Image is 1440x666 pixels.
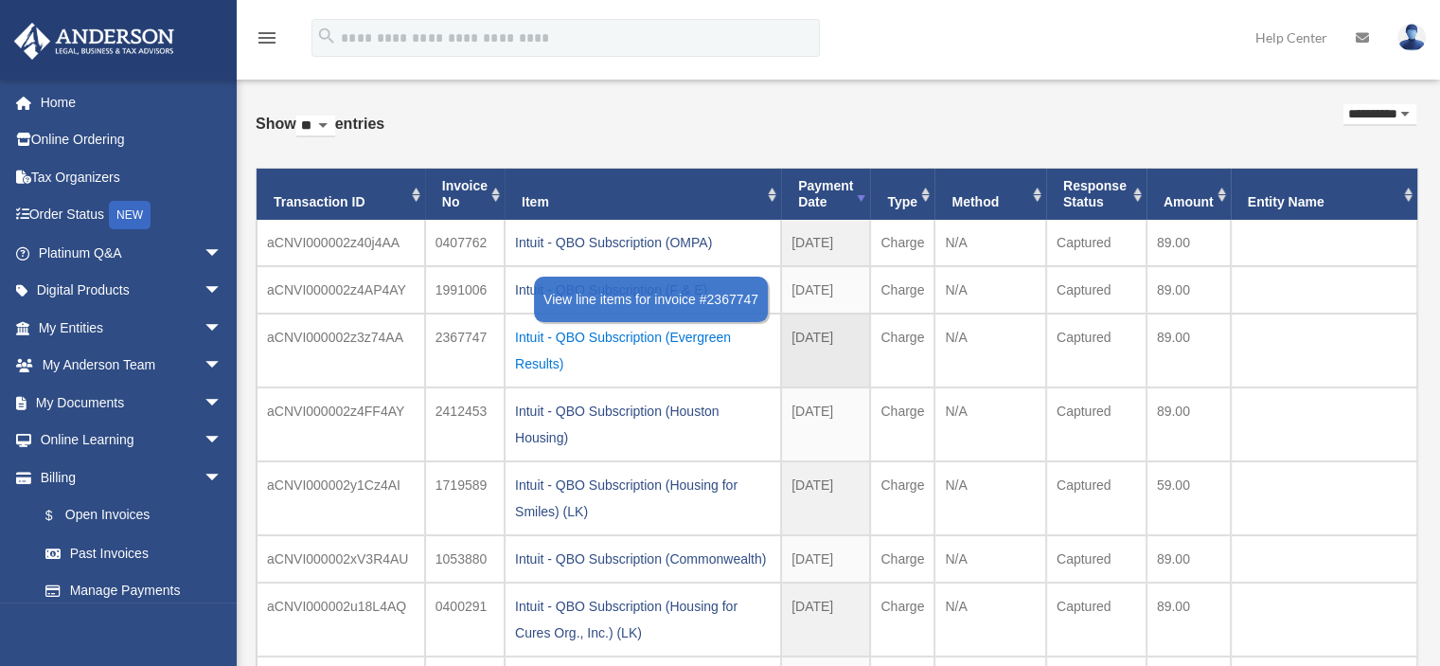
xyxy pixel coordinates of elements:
[204,384,241,423] span: arrow_drop_down
[1046,220,1147,266] td: Captured
[870,535,934,583] td: Charge
[109,201,151,229] div: NEW
[870,314,934,387] td: Charge
[13,272,251,310] a: Digital Productsarrow_drop_down
[1147,387,1231,461] td: 89.00
[515,229,771,256] div: Intuit - QBO Subscription (OMPA)
[515,546,771,572] div: Intuit - QBO Subscription (Commonwealth)
[204,459,241,497] span: arrow_drop_down
[1147,461,1231,535] td: 59.00
[1046,266,1147,314] td: Captured
[781,583,870,657] td: [DATE]
[13,384,251,422] a: My Documentsarrow_drop_down
[1046,583,1147,657] td: Captured
[27,572,251,610] a: Manage Payments
[257,220,425,266] td: aCNVI000002z40j4AA
[425,583,505,657] td: 0400291
[505,169,781,220] th: Item: activate to sort column ascending
[515,324,771,377] div: Intuit - QBO Subscription (Evergreen Results)
[1147,220,1231,266] td: 89.00
[934,220,1046,266] td: N/A
[204,234,241,273] span: arrow_drop_down
[781,169,870,220] th: Payment Date: activate to sort column ascending
[204,272,241,311] span: arrow_drop_down
[1147,583,1231,657] td: 89.00
[296,116,335,137] select: Showentries
[13,309,251,347] a: My Entitiesarrow_drop_down
[9,23,180,60] img: Anderson Advisors Platinum Portal
[515,472,771,525] div: Intuit - QBO Subscription (Housing for Smiles) (LK)
[204,309,241,348] span: arrow_drop_down
[934,314,1046,387] td: N/A
[1147,314,1231,387] td: 89.00
[257,314,425,387] td: aCNVI000002z3z74AA
[934,169,1046,220] th: Method: activate to sort column ascending
[1147,169,1231,220] th: Amount: activate to sort column ascending
[425,314,505,387] td: 2367747
[257,461,425,535] td: aCNVI000002y1Cz4AI
[257,583,425,657] td: aCNVI000002u18L4AQ
[870,220,934,266] td: Charge
[515,398,771,451] div: Intuit - QBO Subscription (Houston Housing)
[204,422,241,460] span: arrow_drop_down
[256,33,278,49] a: menu
[934,266,1046,314] td: N/A
[257,387,425,461] td: aCNVI000002z4FF4AY
[870,266,934,314] td: Charge
[1046,461,1147,535] td: Captured
[256,111,384,156] label: Show entries
[934,583,1046,657] td: N/A
[870,387,934,461] td: Charge
[781,387,870,461] td: [DATE]
[13,121,251,159] a: Online Ordering
[934,387,1046,461] td: N/A
[316,26,337,46] i: search
[515,277,771,303] div: Intuit - QBO Subscription (F & E)
[257,266,425,314] td: aCNVI000002z4AP4AY
[257,535,425,583] td: aCNVI000002xV3R4AU
[204,347,241,386] span: arrow_drop_down
[934,461,1046,535] td: N/A
[781,314,870,387] td: [DATE]
[870,169,934,220] th: Type: activate to sort column ascending
[1147,535,1231,583] td: 89.00
[13,83,251,121] a: Home
[781,461,870,535] td: [DATE]
[425,266,505,314] td: 1991006
[13,459,251,496] a: Billingarrow_drop_down
[13,422,251,459] a: Online Learningarrow_drop_down
[934,535,1046,583] td: N/A
[425,535,505,583] td: 1053880
[13,196,251,235] a: Order StatusNEW
[56,504,65,528] span: $
[870,461,934,535] td: Charge
[870,583,934,657] td: Charge
[781,220,870,266] td: [DATE]
[425,387,505,461] td: 2412453
[257,169,425,220] th: Transaction ID: activate to sort column ascending
[1046,535,1147,583] td: Captured
[13,158,251,196] a: Tax Organizers
[515,593,771,646] div: Intuit - QBO Subscription (Housing for Cures Org., Inc.) (LK)
[256,27,278,49] i: menu
[1046,387,1147,461] td: Captured
[781,266,870,314] td: [DATE]
[1046,314,1147,387] td: Captured
[425,169,505,220] th: Invoice No: activate to sort column ascending
[781,535,870,583] td: [DATE]
[27,534,241,572] a: Past Invoices
[425,461,505,535] td: 1719589
[13,234,251,272] a: Platinum Q&Aarrow_drop_down
[1231,169,1417,220] th: Entity Name: activate to sort column ascending
[13,347,251,385] a: My Anderson Teamarrow_drop_down
[27,496,251,535] a: $Open Invoices
[1046,169,1147,220] th: Response Status: activate to sort column ascending
[1397,24,1426,51] img: User Pic
[1147,266,1231,314] td: 89.00
[425,220,505,266] td: 0407762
